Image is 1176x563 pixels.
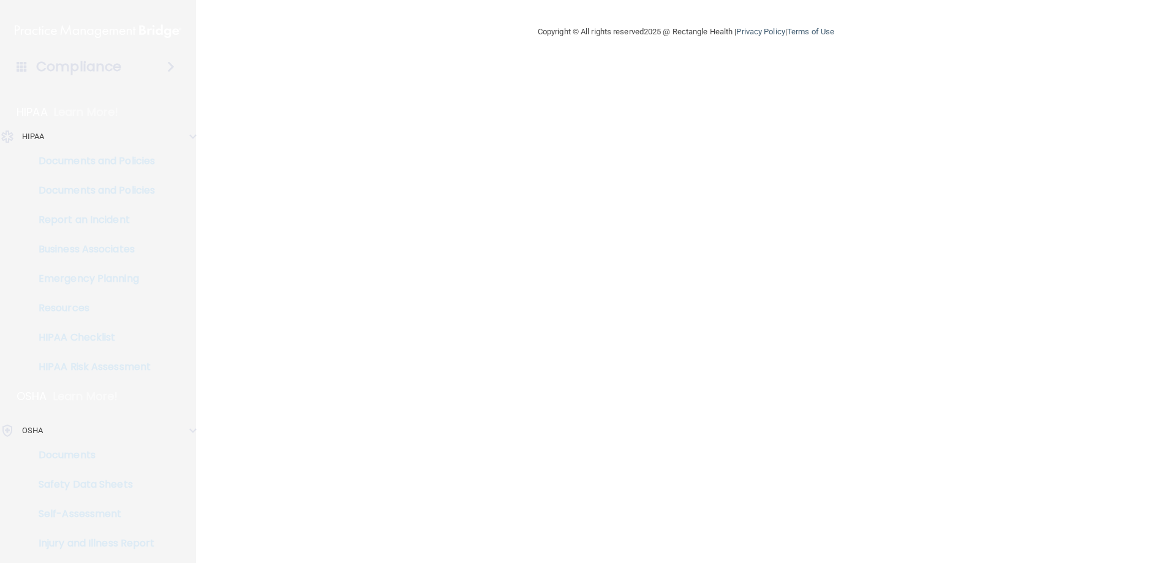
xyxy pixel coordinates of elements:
p: HIPAA Checklist [8,331,175,344]
p: HIPAA Risk Assessment [8,361,175,373]
a: Privacy Policy [736,27,785,36]
p: HIPAA [22,129,45,144]
p: Documents and Policies [8,155,175,167]
p: HIPAA [17,105,48,119]
p: OSHA [22,423,43,438]
p: Learn More! [53,389,118,404]
img: PMB logo [15,19,181,43]
div: Copyright © All rights reserved 2025 @ Rectangle Health | | [462,12,910,51]
p: Resources [8,302,175,314]
p: Report an Incident [8,214,175,226]
p: Documents and Policies [8,184,175,197]
a: Terms of Use [787,27,834,36]
p: Self-Assessment [8,508,175,520]
p: OSHA [17,389,47,404]
h4: Compliance [36,58,121,75]
p: Business Associates [8,243,175,255]
p: Documents [8,449,175,461]
p: Safety Data Sheets [8,478,175,491]
p: Emergency Planning [8,273,175,285]
p: Learn More! [54,105,119,119]
p: Injury and Illness Report [8,537,175,550]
